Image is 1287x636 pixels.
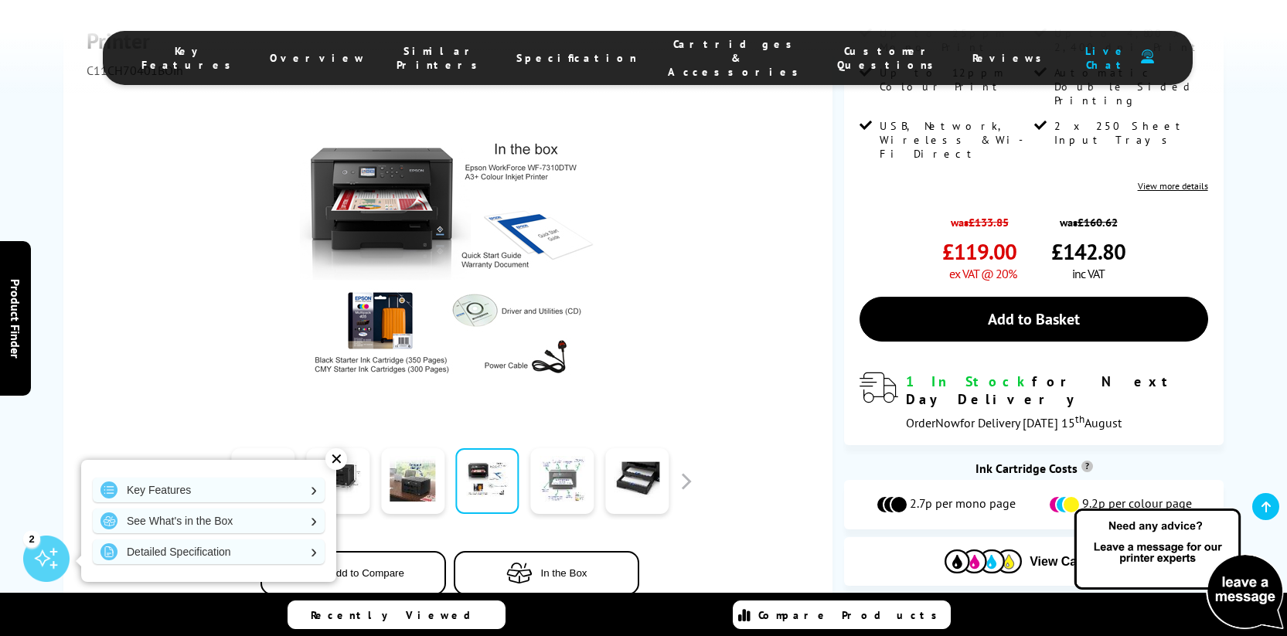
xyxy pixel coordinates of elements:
[906,372,1032,390] span: 1 In Stock
[758,608,945,622] span: Compare Products
[837,44,941,72] span: Customer Questions
[1081,461,1093,472] sup: Cost per page
[969,215,1009,230] strike: £133.85
[298,109,601,412] img: Epson WorkForce WF-7310DTW (Box Damaged) Thumbnail
[260,551,446,595] button: Add to Compare
[311,608,486,622] span: Recently Viewed
[8,278,23,358] span: Product Finder
[1072,266,1105,281] span: inc VAT
[1071,506,1287,633] img: Open Live Chat window
[1081,44,1133,72] span: Live Chat
[935,415,960,430] span: Now
[93,478,325,502] a: Key Features
[860,297,1207,342] a: Add to Basket
[972,51,1050,65] span: Reviews
[516,51,637,65] span: Specification
[1054,119,1205,147] span: 2 x 250 Sheet Input Trays
[860,372,1207,430] div: modal_delivery
[93,539,325,564] a: Detailed Specification
[270,51,366,65] span: Overview
[1030,555,1123,569] span: View Cartridges
[1082,495,1192,514] span: 9.2p per colour page
[1078,215,1118,230] strike: £160.62
[1051,237,1125,266] span: £142.80
[93,508,325,533] a: See What's in the Box
[945,549,1022,573] img: Cartridges
[910,495,1016,514] span: 2.7p per mono page
[1138,180,1208,192] a: View more details
[454,551,639,595] button: In the Box
[1051,207,1125,230] span: was
[397,44,485,72] span: Similar Printers
[329,567,404,579] span: Add to Compare
[1141,49,1154,64] img: user-headset-duotone.svg
[288,600,506,629] a: Recently Viewed
[668,37,806,79] span: Cartridges & Accessories
[906,415,1122,430] span: Order for Delivery [DATE] 15 August
[23,530,40,547] div: 2
[733,600,951,629] a: Compare Products
[949,266,1016,281] span: ex VAT @ 20%
[1075,412,1084,426] sup: th
[325,448,347,470] div: ✕
[942,237,1016,266] span: £119.00
[856,549,1211,574] button: View Cartridges
[906,372,1207,408] div: for Next Day Delivery
[942,207,1016,230] span: was
[540,567,587,579] span: In the Box
[880,119,1030,161] span: USB, Network, Wireless & Wi-Fi Direct
[141,44,239,72] span: Key Features
[844,461,1223,476] div: Ink Cartridge Costs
